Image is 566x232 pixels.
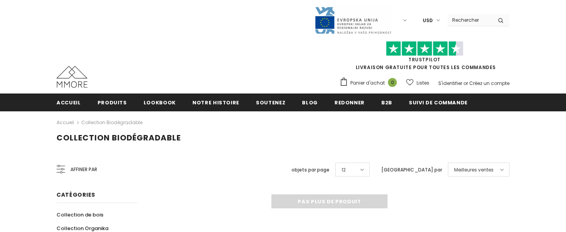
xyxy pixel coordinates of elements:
[469,80,509,87] a: Créez un compte
[350,79,385,87] span: Panier d'achat
[192,99,239,106] span: Notre histoire
[57,66,87,88] img: Cas MMORE
[448,14,492,26] input: Search Site
[57,211,103,218] span: Collection de bois
[256,99,285,106] span: soutenez
[144,99,176,106] span: Lookbook
[423,17,433,24] span: USD
[381,99,392,106] span: B2B
[341,166,346,174] span: 12
[302,99,318,106] span: Blog
[70,165,97,174] span: Affiner par
[417,79,429,87] span: Listes
[386,41,463,56] img: Faites confiance aux étoiles pilotes
[463,80,468,87] span: or
[340,77,401,89] a: Panier d'achat 0
[302,93,318,111] a: Blog
[409,99,468,106] span: Suivi de commande
[57,93,81,111] a: Accueil
[57,225,108,232] span: Collection Organika
[334,99,365,106] span: Redonner
[381,166,442,174] label: [GEOGRAPHIC_DATA] par
[98,93,127,111] a: Produits
[334,93,365,111] a: Redonner
[144,93,176,111] a: Lookbook
[340,45,509,71] span: LIVRAISON GRATUITE POUR TOUTES LES COMMANDES
[98,99,127,106] span: Produits
[314,17,392,23] a: Javni Razpis
[57,118,74,127] a: Accueil
[454,166,494,174] span: Meilleures ventes
[409,93,468,111] a: Suivi de commande
[314,6,392,35] img: Javni Razpis
[438,80,462,87] a: S'identifier
[192,93,239,111] a: Notre histoire
[57,99,81,106] span: Accueil
[57,191,95,199] span: Catégories
[81,119,142,126] a: Collection biodégradable
[406,76,429,90] a: Listes
[292,166,329,174] label: objets par page
[381,93,392,111] a: B2B
[388,78,397,87] span: 0
[256,93,285,111] a: soutenez
[408,56,441,63] a: TrustPilot
[57,208,103,222] a: Collection de bois
[57,132,181,143] span: Collection biodégradable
